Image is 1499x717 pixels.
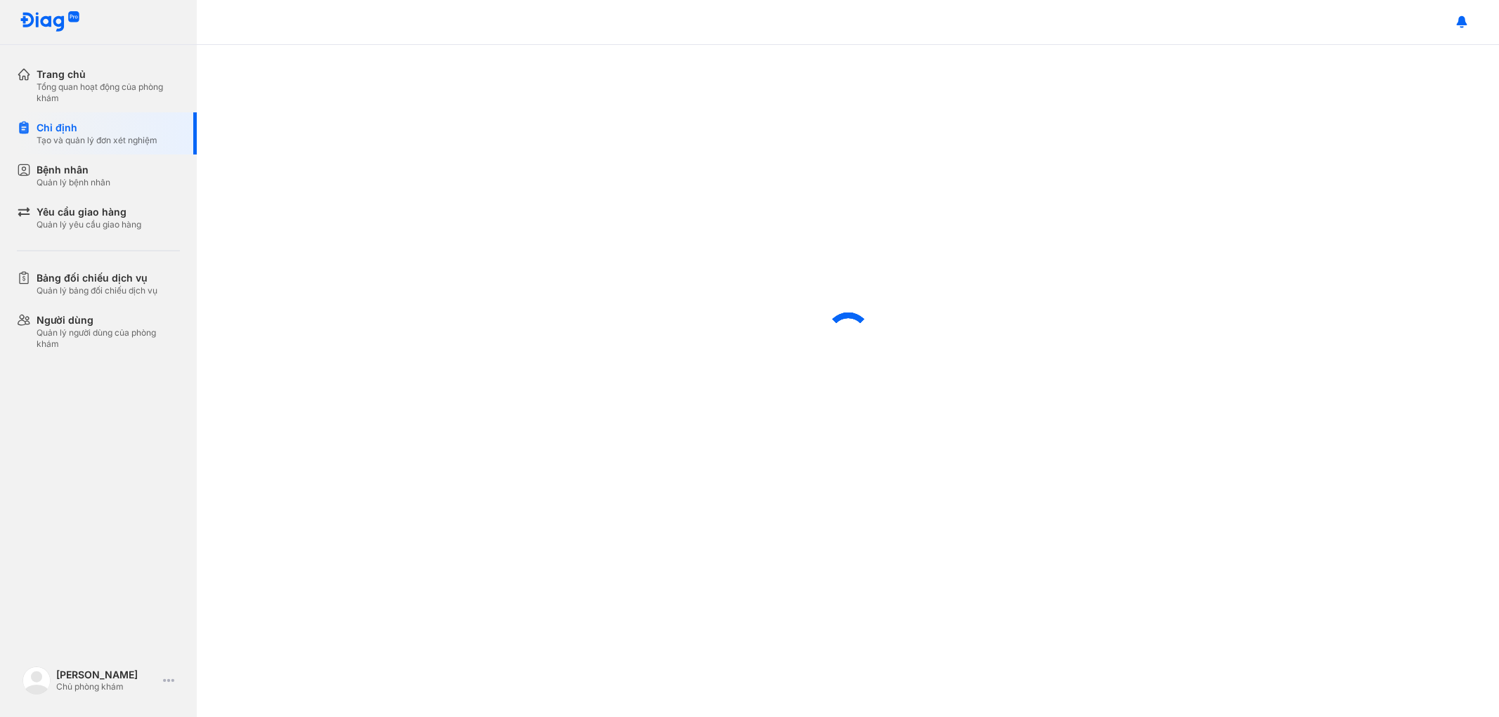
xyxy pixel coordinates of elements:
div: Yêu cầu giao hàng [37,205,141,219]
img: logo [20,11,80,33]
div: Quản lý bệnh nhân [37,177,110,188]
img: logo [22,666,51,695]
div: [PERSON_NAME] [56,669,157,681]
div: Chỉ định [37,121,157,135]
div: Chủ phòng khám [56,681,157,692]
div: Tạo và quản lý đơn xét nghiệm [37,135,157,146]
div: Tổng quan hoạt động của phòng khám [37,81,180,104]
div: Bệnh nhân [37,163,110,177]
div: Bảng đối chiếu dịch vụ [37,271,157,285]
div: Quản lý yêu cầu giao hàng [37,219,141,230]
div: Quản lý người dùng của phòng khám [37,327,180,350]
div: Quản lý bảng đối chiếu dịch vụ [37,285,157,296]
div: Trang chủ [37,67,180,81]
div: Người dùng [37,313,180,327]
